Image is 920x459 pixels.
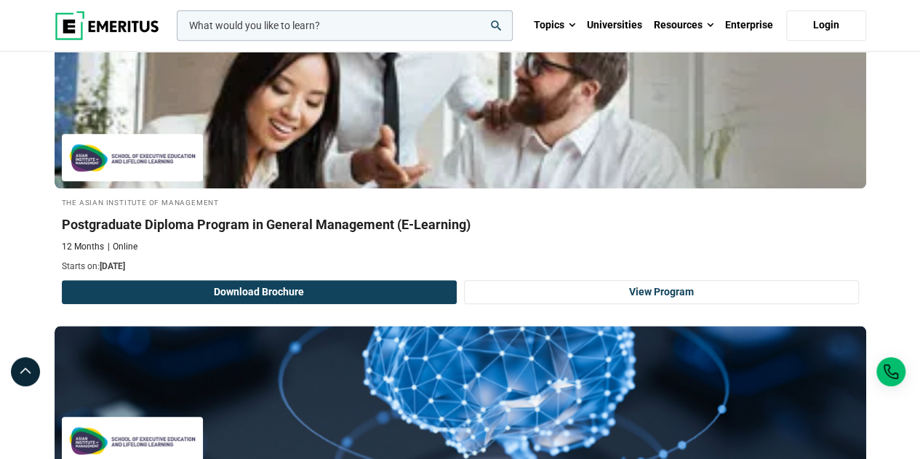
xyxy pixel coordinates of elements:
a: View Program [464,280,859,305]
h3: Postgraduate Diploma Program in General Management (E-Learning) [62,215,859,234]
input: woocommerce-product-search-field-0 [177,10,513,41]
h4: The Asian Institute of Management [62,196,859,208]
img: Postgraduate Diploma Program in General Management (E-Learning) | Online Business Management Course [55,43,866,188]
img: The Asian Institute of Management [69,424,196,457]
a: Login [786,10,866,41]
img: The Asian Institute of Management [69,141,196,174]
p: 12 Months [62,241,104,253]
a: Business Management Course by The Asian Institute of Management - September 30, 2025 The Asian In... [55,43,866,273]
span: [DATE] [100,261,125,271]
p: Online [108,241,137,253]
p: Starts on: [62,260,859,273]
button: Download Brochure [62,280,457,305]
